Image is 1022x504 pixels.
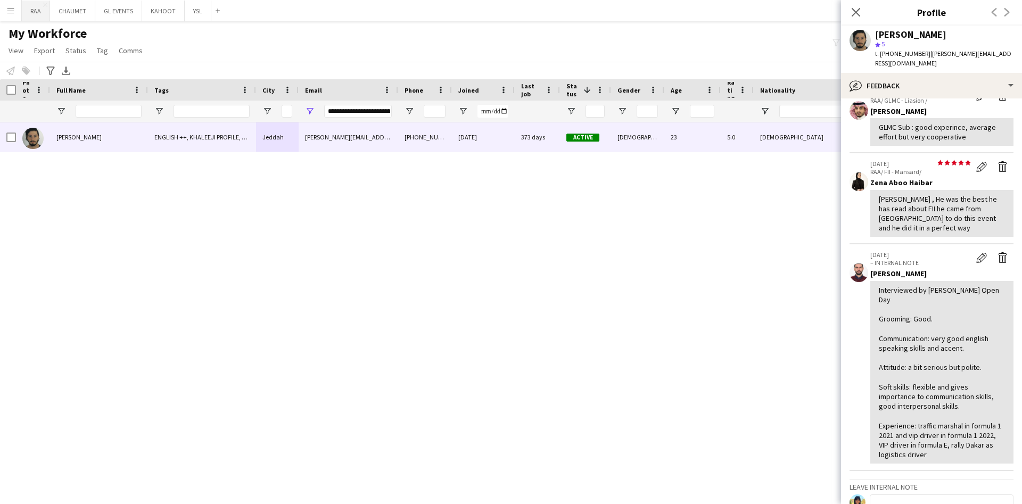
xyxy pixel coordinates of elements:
[65,46,86,55] span: Status
[664,122,721,152] div: 23
[305,86,322,94] span: Email
[174,105,250,118] input: Tags Filter Input
[727,78,735,102] span: Rating
[60,64,72,77] app-action-btn: Export XLSX
[870,160,971,168] p: [DATE]
[22,128,44,149] img: Abdulaziz Alnaji
[424,105,446,118] input: Phone Filter Input
[405,86,423,94] span: Phone
[617,106,627,116] button: Open Filter Menu
[93,44,112,57] a: Tag
[760,106,770,116] button: Open Filter Menu
[4,44,28,57] a: View
[142,1,185,21] button: KAHOOT
[879,194,1005,233] div: [PERSON_NAME] , He was the best he has read about FII he came from [GEOGRAPHIC_DATA] to do this e...
[185,1,211,21] button: YSL
[56,133,102,141] span: [PERSON_NAME]
[870,269,1013,278] div: [PERSON_NAME]
[875,49,930,57] span: t. [PHONE_NUMBER]
[754,122,860,152] div: [DEMOGRAPHIC_DATA]
[690,105,714,118] input: Age Filter Input
[586,105,605,118] input: Status Filter Input
[566,82,579,98] span: Status
[850,482,1013,492] h3: Leave internal note
[521,82,541,98] span: Last job
[870,259,971,267] p: – INTERNAL NOTE
[779,105,854,118] input: Nationality Filter Input
[56,106,66,116] button: Open Filter Menu
[148,122,256,152] div: ENGLISH ++, KHALEEJI PROFILE, TOP HOST/HOSTESS, TOP PROMOTER, TOP [PERSON_NAME]
[76,105,142,118] input: Full Name Filter Input
[566,134,599,142] span: Active
[870,106,1013,116] div: [PERSON_NAME]
[760,86,795,94] span: Nationality
[299,122,398,152] div: [PERSON_NAME][EMAIL_ADDRESS][DOMAIN_NAME]
[617,86,640,94] span: Gender
[34,46,55,55] span: Export
[22,1,50,21] button: RAA
[515,122,560,152] div: 373 days
[30,44,59,57] a: Export
[611,122,664,152] div: [DEMOGRAPHIC_DATA]
[398,122,452,152] div: [PHONE_NUMBER]
[262,106,272,116] button: Open Filter Menu
[61,44,90,57] a: Status
[841,5,1022,19] h3: Profile
[119,46,143,55] span: Comms
[879,122,1005,142] div: GLMC Sub : good experince, average effort but very cooperative
[671,86,682,94] span: Age
[879,285,1005,460] div: Interviewed by [PERSON_NAME] Open Day Grooming: Good. Communication: very good english speaking s...
[870,178,1013,187] div: Zena Aboo Haibar
[671,106,680,116] button: Open Filter Menu
[50,1,95,21] button: CHAUMET
[282,105,292,118] input: City Filter Input
[262,86,275,94] span: City
[875,49,1011,67] span: | [PERSON_NAME][EMAIL_ADDRESS][DOMAIN_NAME]
[870,251,971,259] p: [DATE]
[566,106,576,116] button: Open Filter Menu
[9,46,23,55] span: View
[721,122,754,152] div: 5.0
[305,106,315,116] button: Open Filter Menu
[477,105,508,118] input: Joined Filter Input
[870,168,971,176] p: RAA/ FII - Mansard/
[114,44,147,57] a: Comms
[870,96,971,104] p: RAA/ GLMC - Liasion /
[458,86,479,94] span: Joined
[154,106,164,116] button: Open Filter Menu
[56,86,86,94] span: Full Name
[452,122,515,152] div: [DATE]
[22,78,31,102] span: Photo
[405,106,414,116] button: Open Filter Menu
[154,86,169,94] span: Tags
[97,46,108,55] span: Tag
[875,30,946,39] div: [PERSON_NAME]
[324,105,392,118] input: Email Filter Input
[44,64,57,77] app-action-btn: Advanced filters
[256,122,299,152] div: Jeddah
[9,26,87,42] span: My Workforce
[637,105,658,118] input: Gender Filter Input
[458,106,468,116] button: Open Filter Menu
[881,40,885,48] span: 5
[95,1,142,21] button: GL EVENTS
[841,73,1022,98] div: Feedback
